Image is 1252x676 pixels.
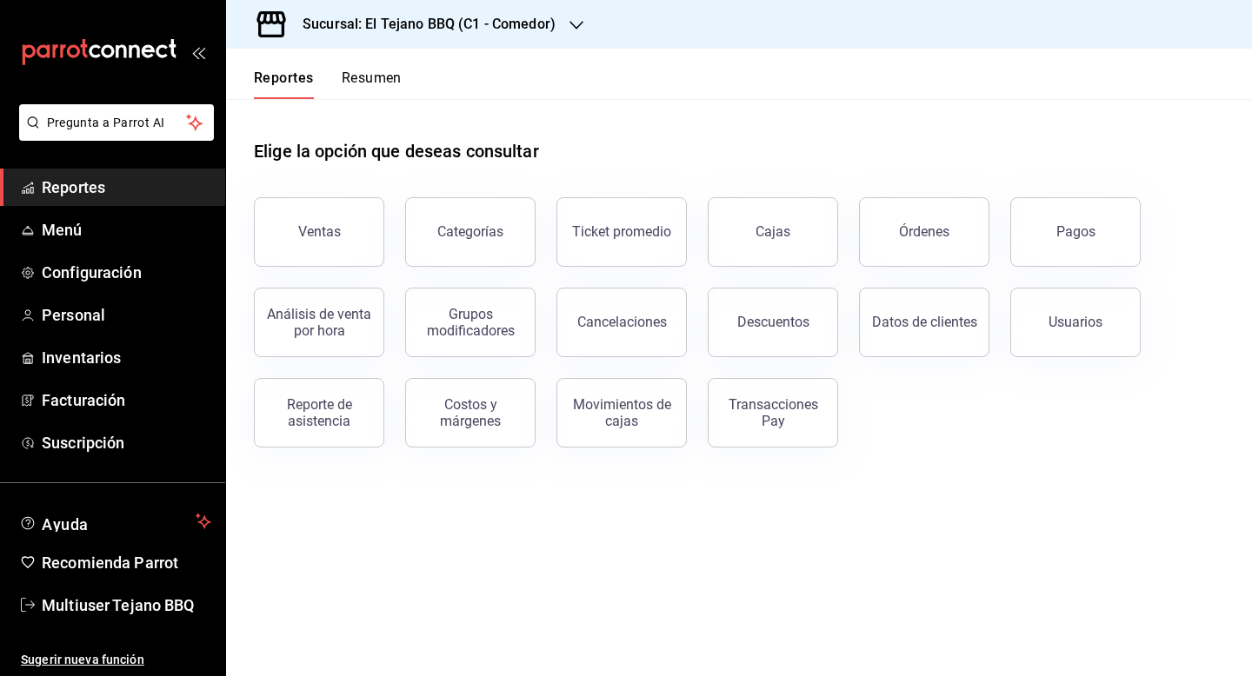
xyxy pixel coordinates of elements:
button: Pregunta a Parrot AI [19,104,214,141]
div: Ventas [298,223,341,240]
div: Costos y márgenes [416,396,524,429]
h3: Sucursal: El Tejano BBQ (C1 - Comedor) [289,14,556,35]
button: Reportes [254,70,314,99]
button: Transacciones Pay [708,378,838,447]
span: Personal [42,303,211,327]
button: Datos de clientes [859,288,989,357]
span: Ayuda [42,511,189,532]
button: Órdenes [859,197,989,267]
span: Sugerir nueva función [21,651,211,669]
div: Cancelaciones [577,314,667,330]
span: Multiuser Tejano BBQ [42,593,211,617]
button: Costos y márgenes [405,378,536,447]
div: Usuarios [1049,314,1102,330]
div: Movimientos de cajas [568,396,676,429]
a: Pregunta a Parrot AI [12,126,214,144]
a: Cajas [708,197,838,267]
div: Datos de clientes [872,314,977,330]
span: Menú [42,218,211,242]
span: Suscripción [42,431,211,454]
button: Movimientos de cajas [556,378,687,447]
span: Configuración [42,261,211,284]
div: Ticket promedio [572,223,671,240]
div: navigation tabs [254,70,402,99]
div: Descuentos [737,314,809,330]
button: Categorías [405,197,536,267]
button: Reporte de asistencia [254,378,384,447]
button: Usuarios [1010,288,1141,357]
div: Análisis de venta por hora [265,306,373,339]
span: Facturación [42,388,211,412]
button: Descuentos [708,288,838,357]
div: Pagos [1056,223,1095,240]
div: Reporte de asistencia [265,396,373,429]
button: Análisis de venta por hora [254,288,384,357]
span: Inventarios [42,346,211,369]
button: Ventas [254,197,384,267]
div: Órdenes [899,223,949,240]
h1: Elige la opción que deseas consultar [254,138,539,164]
button: Resumen [342,70,402,99]
button: open_drawer_menu [191,45,205,59]
button: Cancelaciones [556,288,687,357]
span: Recomienda Parrot [42,551,211,574]
div: Transacciones Pay [719,396,827,429]
button: Pagos [1010,197,1141,267]
button: Grupos modificadores [405,288,536,357]
span: Reportes [42,176,211,199]
div: Categorías [437,223,503,240]
span: Pregunta a Parrot AI [47,114,187,132]
div: Grupos modificadores [416,306,524,339]
button: Ticket promedio [556,197,687,267]
div: Cajas [756,222,791,242]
